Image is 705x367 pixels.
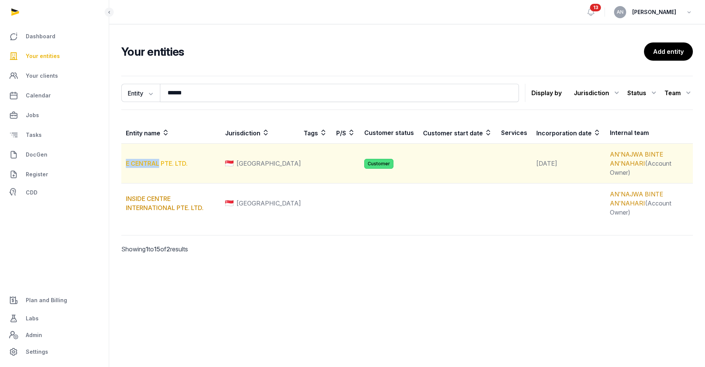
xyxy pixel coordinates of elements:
[617,10,624,14] span: AN
[6,165,103,183] a: Register
[237,159,301,168] span: [GEOGRAPHIC_DATA]
[605,122,693,144] th: Internal team
[590,4,601,11] span: 13
[6,126,103,144] a: Tasks
[497,122,532,144] th: Services
[26,71,58,80] span: Your clients
[126,160,188,167] a: E CENTRAL PTE. LTD.
[614,6,626,18] button: AN
[121,122,221,144] th: Entity name
[531,87,562,99] p: Display by
[26,111,39,120] span: Jobs
[6,185,103,200] a: CDD
[6,291,103,309] a: Plan and Billing
[146,245,148,253] span: 1
[26,52,60,61] span: Your entities
[610,150,688,177] div: (Account Owner)
[221,122,299,144] th: Jurisdiction
[6,146,103,164] a: DocGen
[6,86,103,105] a: Calendar
[126,195,204,212] a: INSIDE CENTRE INTERNATIONAL PTE. LTD.
[6,309,103,328] a: Labs
[26,130,42,140] span: Tasks
[26,150,47,159] span: DocGen
[532,122,605,144] th: Incorporation date
[26,314,39,323] span: Labs
[610,190,688,217] div: (Account Owner)
[26,91,51,100] span: Calendar
[26,188,38,197] span: CDD
[610,190,663,207] a: AN'NAJWA BINTE AN'NAHARI
[6,27,103,45] a: Dashboard
[418,122,497,144] th: Customer start date
[299,122,332,144] th: Tags
[154,245,160,253] span: 15
[332,122,360,144] th: P/S
[644,42,693,61] a: Add entity
[532,144,605,183] td: [DATE]
[632,8,676,17] span: [PERSON_NAME]
[121,235,255,263] p: Showing to of results
[237,199,301,208] span: [GEOGRAPHIC_DATA]
[6,47,103,65] a: Your entities
[364,159,393,169] span: Customer
[121,45,644,58] h2: Your entities
[26,32,55,41] span: Dashboard
[26,331,42,340] span: Admin
[627,87,658,99] div: Status
[121,84,160,102] button: Entity
[26,347,48,356] span: Settings
[6,328,103,343] a: Admin
[26,296,67,305] span: Plan and Billing
[6,343,103,361] a: Settings
[166,245,170,253] span: 2
[664,87,693,99] div: Team
[574,87,621,99] div: Jurisdiction
[6,67,103,85] a: Your clients
[26,170,48,179] span: Register
[610,151,663,167] a: AN'NAJWA BINTE AN'NAHARI
[360,122,418,144] th: Customer status
[6,106,103,124] a: Jobs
